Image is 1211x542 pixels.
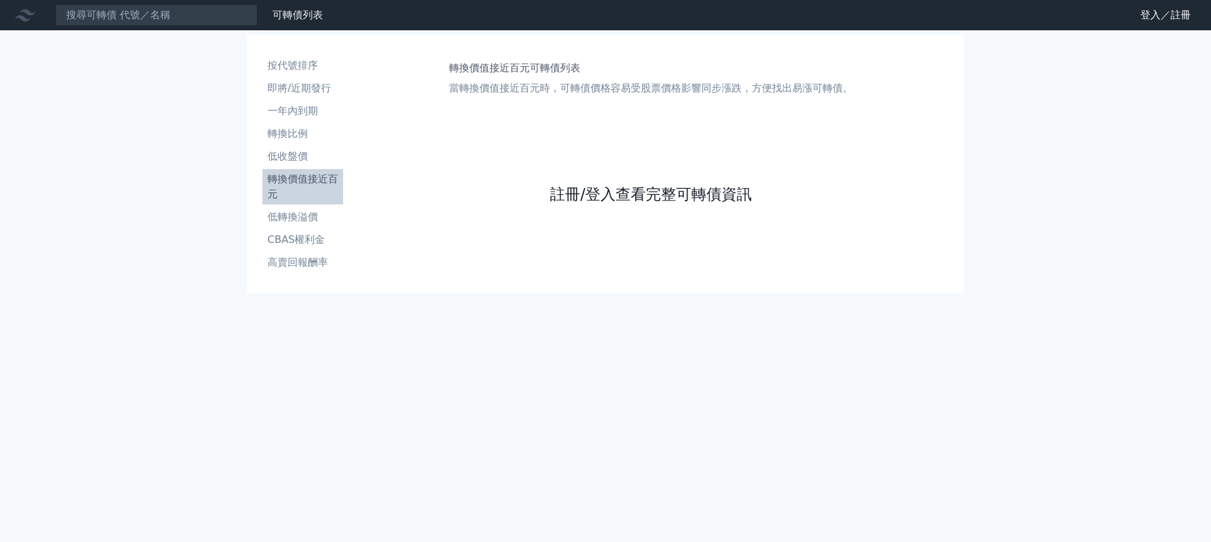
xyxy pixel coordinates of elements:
input: 搜尋可轉債 代號／名稱 [56,4,257,26]
p: 當轉換價值接近百元時，可轉債價格容易受股票價格影響同步漲跌，方便找出易漲可轉債。 [449,81,853,96]
a: 一年內到期 [262,101,343,121]
a: 登入／註冊 [1130,5,1201,25]
li: 轉換價值接近百元 [262,172,343,202]
a: 低轉換溢價 [262,207,343,227]
a: 註冊/登入查看完整可轉債資訊 [550,184,752,204]
a: 轉換比例 [262,124,343,144]
a: 轉換價值接近百元 [262,169,343,204]
li: CBAS權利金 [262,232,343,247]
li: 低轉換溢價 [262,209,343,225]
h1: 轉換價值接近百元可轉債列表 [449,61,853,76]
a: 按代號排序 [262,56,343,76]
a: 可轉債列表 [272,9,323,21]
li: 即將/近期發行 [262,81,343,96]
li: 按代號排序 [262,58,343,73]
li: 轉換比例 [262,126,343,141]
a: 低收盤價 [262,146,343,167]
li: 高賣回報酬率 [262,255,343,270]
a: 高賣回報酬率 [262,252,343,273]
a: 即將/近期發行 [262,78,343,98]
a: CBAS權利金 [262,230,343,250]
li: 一年內到期 [262,103,343,119]
li: 低收盤價 [262,149,343,164]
